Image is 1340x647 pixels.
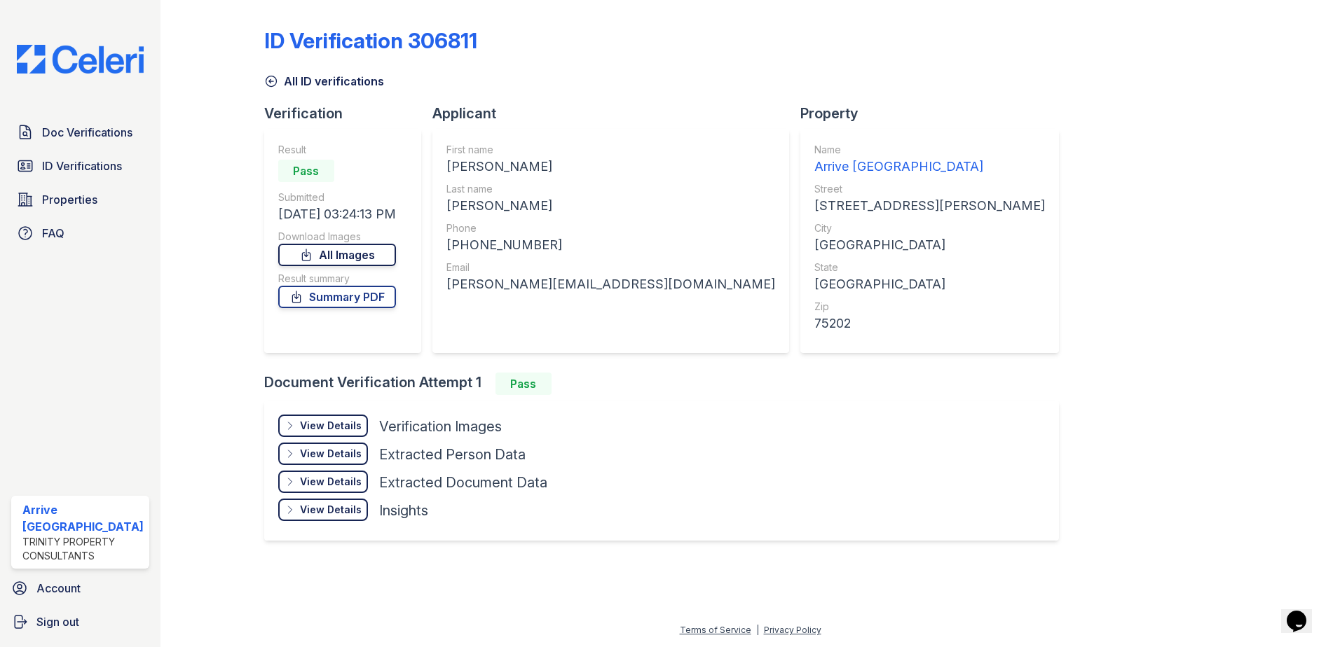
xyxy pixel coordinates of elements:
div: Last name [446,182,775,196]
div: Zip [814,300,1045,314]
a: Account [6,574,155,602]
div: [GEOGRAPHIC_DATA] [814,235,1045,255]
div: Name [814,143,1045,157]
div: Extracted Person Data [379,445,526,464]
div: Pass [495,373,552,395]
a: Summary PDF [278,286,396,308]
div: Verification [264,104,432,123]
div: View Details [300,419,362,433]
a: Properties [11,186,149,214]
div: [PERSON_NAME] [446,196,775,216]
span: Doc Verifications [42,124,132,141]
div: Extracted Document Data [379,473,547,492]
div: Arrive [GEOGRAPHIC_DATA] [22,501,144,535]
div: First name [446,143,775,157]
a: All Images [278,244,396,266]
div: Street [814,182,1045,196]
div: View Details [300,503,362,517]
div: [GEOGRAPHIC_DATA] [814,274,1045,294]
iframe: chat widget [1281,591,1326,633]
div: Pass [278,160,334,182]
div: Email [446,260,775,274]
div: Verification Images [379,417,502,436]
div: Result summary [278,272,396,286]
div: Submitted [278,190,396,204]
span: Account [36,580,81,597]
span: Properties [42,191,97,208]
div: Download Images [278,230,396,244]
div: [PHONE_NUMBER] [446,235,775,255]
div: Document Verification Attempt 1 [264,373,1070,395]
div: [PERSON_NAME] [446,157,775,176]
span: ID Verifications [42,158,122,174]
span: FAQ [42,225,64,242]
a: ID Verifications [11,152,149,180]
a: Name Arrive [GEOGRAPHIC_DATA] [814,143,1045,176]
a: Terms of Service [680,625,751,635]
a: Doc Verifications [11,118,149,146]
div: City [814,221,1045,235]
span: Sign out [36,613,79,630]
a: Sign out [6,608,155,636]
div: 75202 [814,314,1045,333]
a: Privacy Policy [764,625,821,635]
img: CE_Logo_Blue-a8612792a0a2168367f1c8372b55b34899dd931a85d93a1a3d3e32e68fde9ad4.png [6,45,155,74]
div: [DATE] 03:24:13 PM [278,204,396,224]
div: Insights [379,501,428,520]
a: FAQ [11,219,149,247]
div: Result [278,143,396,157]
div: Phone [446,221,775,235]
a: All ID verifications [264,73,384,90]
div: Applicant [432,104,800,123]
div: Trinity Property Consultants [22,535,144,563]
div: Property [800,104,1070,123]
div: View Details [300,447,362,461]
div: State [814,260,1045,274]
div: Arrive [GEOGRAPHIC_DATA] [814,157,1045,176]
div: View Details [300,475,362,489]
div: [STREET_ADDRESS][PERSON_NAME] [814,196,1045,216]
div: | [756,625,759,635]
div: ID Verification 306811 [264,28,477,53]
div: [PERSON_NAME][EMAIL_ADDRESS][DOMAIN_NAME] [446,274,775,294]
